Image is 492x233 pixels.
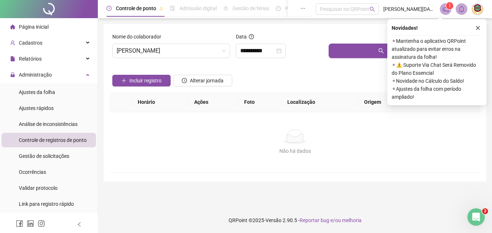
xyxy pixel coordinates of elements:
span: Validar protocolo [19,185,58,191]
span: 1 [449,3,451,8]
span: file-done [170,6,175,11]
span: Controle de ponto [116,5,156,11]
iframe: Intercom live chat [467,208,485,226]
th: Origem [358,92,414,112]
span: ellipsis [300,6,305,11]
label: Nome do colaborador [112,33,166,41]
span: Incluir registro [129,77,162,85]
footer: QRPoint © 2025 - 2.90.5 - [98,208,492,233]
span: [PERSON_NAME][DATE] - [PERSON_NAME] [383,5,435,13]
span: Data [236,34,247,40]
span: close [475,25,480,30]
th: Horário [132,92,188,112]
span: plus [121,78,126,83]
img: 14018 [472,4,483,15]
span: notification [442,6,449,12]
span: left [77,222,82,227]
button: Incluir registro [112,75,171,86]
span: file [10,56,15,61]
span: Cadastros [19,40,42,46]
span: Painel do DP [285,5,313,11]
span: ⚬ ⚠️ Suporte Via Chat Será Removido do Plano Essencial [392,61,482,77]
span: Reportar bug e/ou melhoria [300,217,362,223]
span: ⚬ Ajustes da folha com período ampliado! [392,85,482,101]
span: Ocorrências [19,169,46,175]
th: Localização [282,92,358,112]
span: dashboard [276,6,281,11]
span: search [370,7,375,12]
span: search [378,48,384,54]
span: Análise de inconsistências [19,121,78,127]
span: Gestão de férias [233,5,269,11]
span: Admissão digital [179,5,217,11]
span: sun [223,6,228,11]
span: Página inicial [19,24,49,30]
span: Versão [266,217,282,223]
span: linkedin [27,220,34,227]
span: question-circle [249,34,254,39]
span: clock-circle [107,6,112,11]
span: home [10,24,15,29]
th: Ações [188,92,238,112]
span: Relatórios [19,56,42,62]
span: Alterar jornada [190,77,224,85]
th: Foto [238,92,282,112]
span: VANESSA APARECIDA ALVES MARTOS [117,44,226,58]
span: clock-circle [182,78,187,83]
span: Gestão de solicitações [19,153,69,159]
span: instagram [38,220,45,227]
span: 2 [482,208,488,214]
div: Não há dados [118,147,472,155]
span: Link para registro rápido [19,201,74,207]
span: Administração [19,72,52,78]
span: facebook [16,220,23,227]
span: Controle de registros de ponto [19,137,87,143]
span: ⚬ Mantenha o aplicativo QRPoint atualizado para evitar erros na assinatura da folha! [392,37,482,61]
span: ⚬ Novidade no Cálculo do Saldo! [392,77,482,85]
span: pushpin [159,7,163,11]
span: Novidades ! [392,24,418,32]
a: Alterar jornada [174,78,232,84]
span: Ajustes rápidos [19,105,54,111]
span: bell [458,6,465,12]
button: Alterar jornada [174,75,232,86]
span: user-add [10,40,15,45]
span: Buscar registros [387,46,428,55]
span: Ajustes da folha [19,89,55,95]
sup: 1 [446,2,453,9]
button: Buscar registros [329,44,478,58]
span: lock [10,72,15,77]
